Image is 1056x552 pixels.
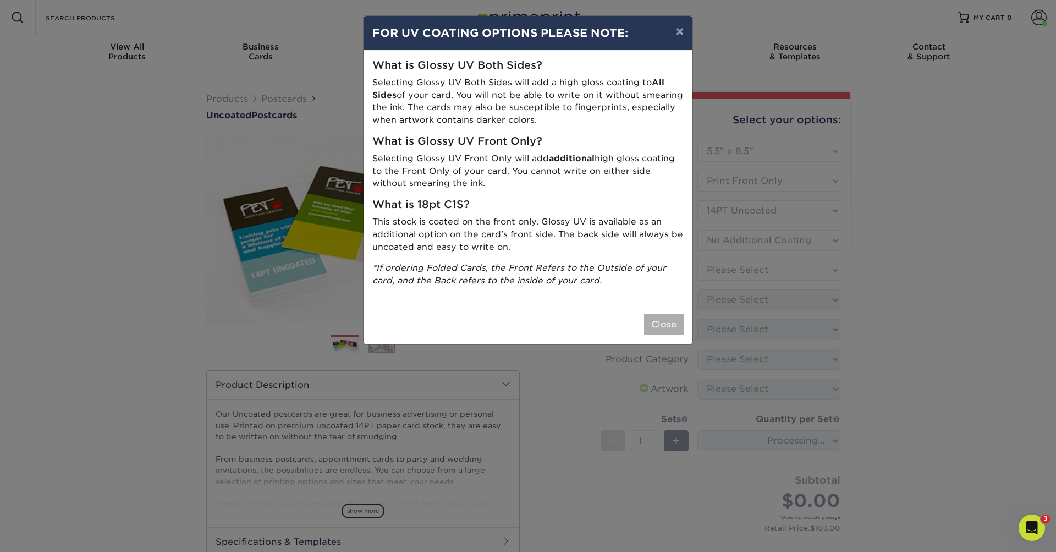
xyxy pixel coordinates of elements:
[1019,515,1045,541] iframe: Intercom live chat
[372,199,684,211] h5: What is 18pt C1S?
[372,59,684,72] h5: What is Glossy UV Both Sides?
[667,16,692,47] button: ×
[372,216,684,253] p: This stock is coated on the front only. Glossy UV is available as an additional option on the car...
[372,263,666,286] i: *If ordering Folded Cards, the Front Refers to the Outside of your card, and the Back refers to t...
[372,76,684,127] p: Selecting Glossy UV Both Sides will add a high gloss coating to of your card. You will not be abl...
[1041,515,1050,523] span: 3
[372,135,684,148] h5: What is Glossy UV Front Only?
[372,25,684,41] h4: FOR UV COATING OPTIONS PLEASE NOTE:
[549,153,595,163] strong: additional
[644,314,684,335] button: Close
[372,152,684,190] p: Selecting Glossy UV Front Only will add high gloss coating to the Front Only of your card. You ca...
[372,77,664,100] strong: All Sides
